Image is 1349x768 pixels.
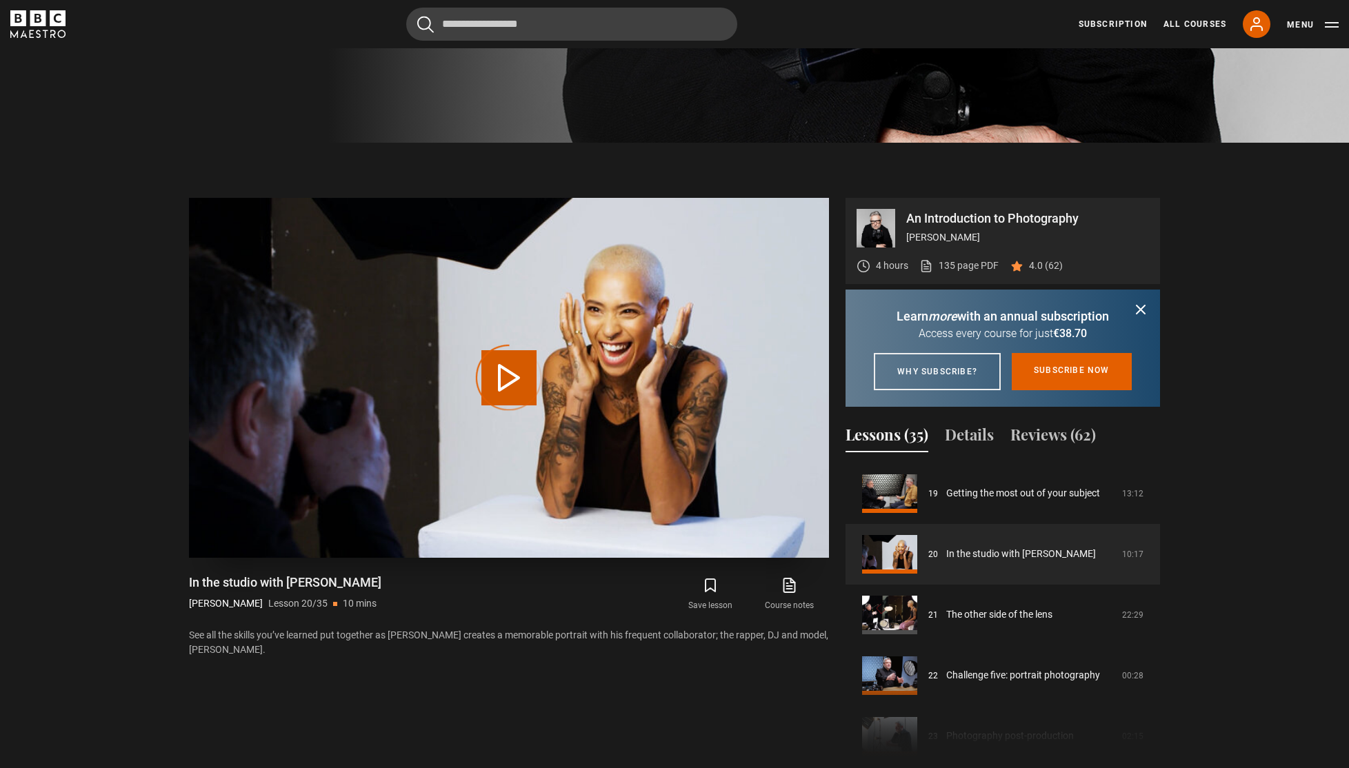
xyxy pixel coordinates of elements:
button: Save lesson [671,574,750,614]
p: Learn with an annual subscription [862,307,1143,325]
p: See all the skills you’ve learned put together as [PERSON_NAME] creates a memorable portrait with... [189,628,829,657]
span: €38.70 [1053,327,1087,340]
a: The other side of the lens [946,607,1052,622]
p: Access every course for just [862,325,1143,342]
input: Search [406,8,737,41]
p: 4 hours [876,259,908,273]
p: An Introduction to Photography [906,212,1149,225]
a: 135 page PDF [919,259,999,273]
a: Course notes [750,574,829,614]
a: In the studio with [PERSON_NAME] [946,547,1096,561]
a: All Courses [1163,18,1226,30]
a: Getting the most out of your subject [946,486,1100,501]
i: more [928,309,957,323]
button: Details [945,423,994,452]
p: 10 mins [343,596,377,611]
a: Why subscribe? [874,353,1001,390]
p: 4.0 (62) [1029,259,1063,273]
video-js: Video Player [189,198,829,558]
button: Toggle navigation [1287,18,1339,32]
button: Submit the search query [417,16,434,33]
a: Subscription [1079,18,1147,30]
a: Subscribe now [1012,353,1132,390]
h1: In the studio with [PERSON_NAME] [189,574,381,591]
button: Lessons (35) [846,423,928,452]
p: Lesson 20/35 [268,596,328,611]
p: [PERSON_NAME] [189,596,263,611]
p: [PERSON_NAME] [906,230,1149,245]
a: Challenge five: portrait photography [946,668,1100,683]
button: Reviews (62) [1010,423,1096,452]
svg: BBC Maestro [10,10,66,38]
